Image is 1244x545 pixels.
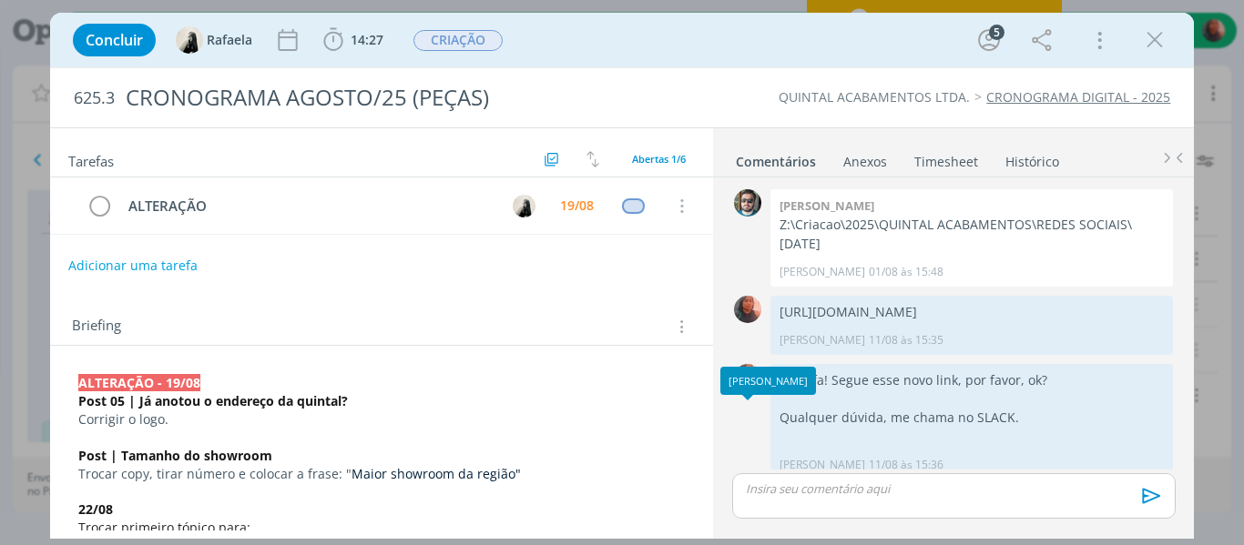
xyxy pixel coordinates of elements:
[974,25,1004,55] button: 5
[72,315,121,338] span: Briefing
[78,500,113,518] strong: 22/08
[118,76,706,120] div: CRONOGRAMA AGOSTO/25 (PEÇAS)
[78,374,200,391] strong: ALTERAÇÃO - 19/08
[319,25,388,55] button: 14:27
[86,33,143,47] span: Concluir
[869,264,943,280] span: 01/08 às 15:48
[78,410,686,429] p: Corrigir o logo.
[729,375,808,387] div: [PERSON_NAME]
[78,447,272,464] strong: Post | Tamanho do showroom
[780,409,1164,427] p: Qualquer dúvida, me chama no SLACK.
[734,296,761,323] img: C
[351,31,383,48] span: 14:27
[74,88,115,108] span: 625.3
[780,371,1164,389] p: Oi Rafa! Segue esse novo link, por favor, ok?
[780,332,865,348] p: [PERSON_NAME]
[560,199,594,212] div: 19/08
[207,34,252,46] span: Rafaela
[121,195,496,217] div: ALTERAÇÃO
[1004,145,1060,171] a: Histórico
[586,151,599,167] img: arrow-down-up.svg
[869,457,943,473] span: 11/08 às 15:36
[176,26,252,54] button: RRafaela
[780,264,865,280] p: [PERSON_NAME]
[734,364,761,391] img: C
[780,216,1164,253] p: Z:\Criacao\2025\QUINTAL ACABAMENTOS\REDES SOCIAIS\[DATE]
[913,145,979,171] a: Timesheet
[73,24,156,56] button: Concluir
[413,30,503,51] span: CRIAÇÃO
[413,29,504,52] button: CRIAÇÃO
[510,192,537,219] button: R
[734,189,761,217] img: R
[780,457,865,473] p: [PERSON_NAME]
[843,153,887,171] div: Anexos
[632,152,686,166] span: Abertas 1/6
[780,197,874,214] b: [PERSON_NAME]
[67,249,199,282] button: Adicionar uma tarefa
[78,465,686,483] p: Trocar copy, tirar número e colocar a frase: "
[869,332,943,348] span: 11/08 às 15:35
[68,148,114,170] span: Tarefas
[779,88,970,106] a: QUINTAL ACABAMENTOS LTDA.
[50,13,1195,539] div: dialog
[352,465,521,482] span: Maior showroom da região"
[176,26,203,54] img: R
[735,145,817,171] a: Comentários
[986,88,1170,106] a: CRONOGRAMA DIGITAL - 2025
[78,519,250,536] span: Trocar primeiro tópico para:
[513,195,535,217] img: R
[780,303,1164,321] p: [URL][DOMAIN_NAME]
[989,25,1004,40] div: 5
[78,392,348,409] strong: Post 05 | Já anotou o endereço da quintal?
